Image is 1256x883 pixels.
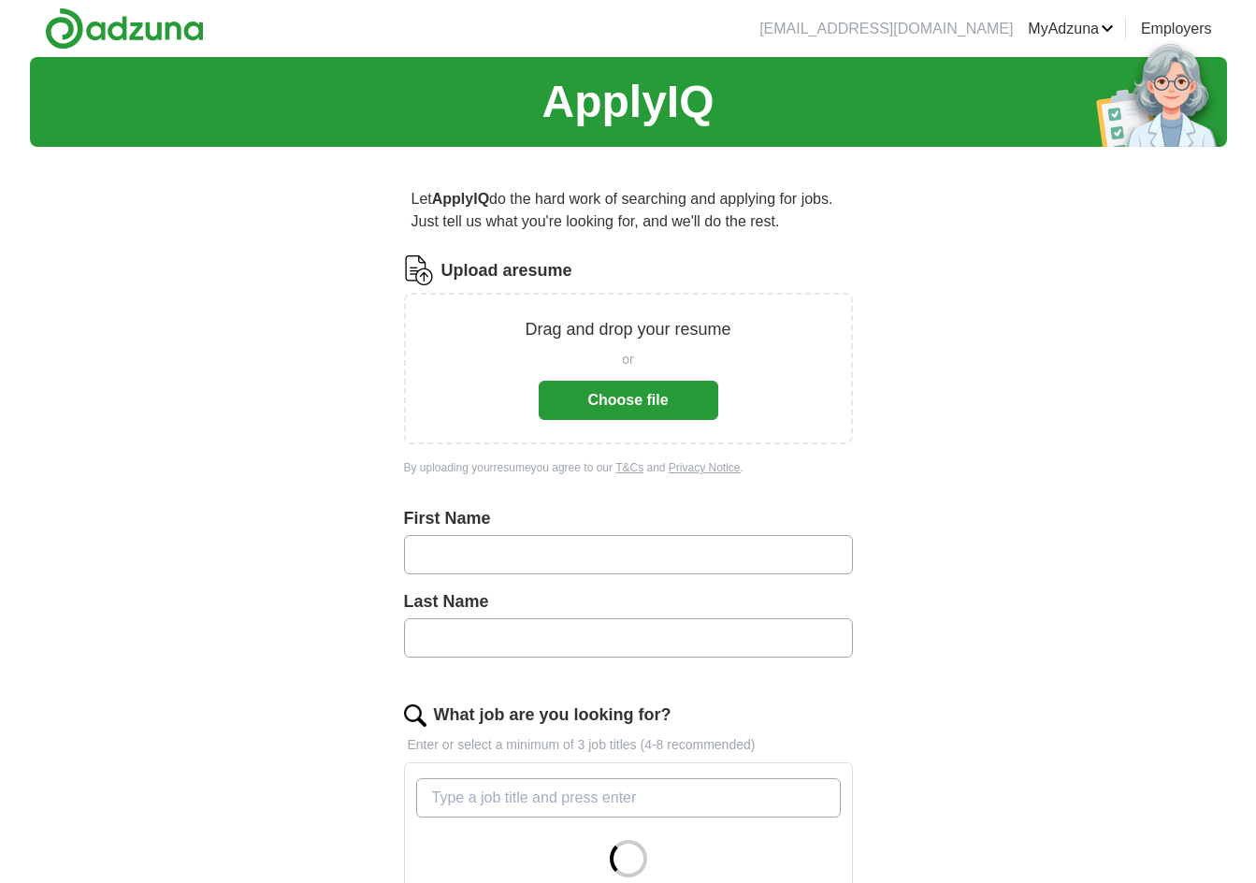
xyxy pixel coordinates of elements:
[404,181,853,240] p: Let do the hard work of searching and applying for jobs. Just tell us what you're looking for, an...
[404,735,853,755] p: Enter or select a minimum of 3 job titles (4-8 recommended)
[404,704,426,727] img: search.png
[404,255,434,285] img: CV Icon
[1028,18,1114,40] a: MyAdzuna
[622,350,633,369] span: or
[432,191,489,207] strong: ApplyIQ
[1141,18,1212,40] a: Employers
[416,778,841,818] input: Type a job title and press enter
[404,506,853,531] label: First Name
[669,461,741,474] a: Privacy Notice
[434,702,671,728] label: What job are you looking for?
[539,381,718,420] button: Choose file
[525,317,730,342] p: Drag and drop your resume
[759,18,1013,40] li: [EMAIL_ADDRESS][DOMAIN_NAME]
[404,459,853,476] div: By uploading your resume you agree to our and .
[541,68,714,136] h1: ApplyIQ
[615,461,643,474] a: T&Cs
[441,258,572,283] label: Upload a resume
[404,589,853,615] label: Last Name
[45,7,204,50] img: Adzuna logo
